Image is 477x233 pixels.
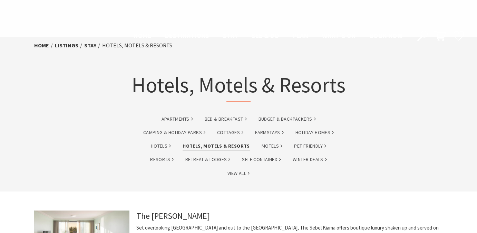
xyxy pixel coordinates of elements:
[293,31,309,40] span: Plan
[252,31,279,40] span: See & Do
[136,211,210,221] a: The [PERSON_NAME]
[242,156,281,164] a: Self Contained
[132,54,345,102] h1: Hotels, Motels & Resorts
[165,31,209,40] span: Destinations
[134,31,151,40] span: Home
[185,156,230,164] a: Retreat & Lodges
[151,142,171,150] a: Hotels
[217,129,243,137] a: Cottages
[183,142,250,150] a: Hotels, Motels & Resorts
[223,31,238,40] span: Stay
[127,30,409,42] nav: Main Menu
[262,142,282,150] a: Motels
[295,129,334,137] a: Holiday Homes
[162,115,193,123] a: Apartments
[255,129,284,137] a: Farmstays
[150,156,174,164] a: Resorts
[293,156,327,164] a: Winter Deals
[259,115,316,123] a: Budget & backpackers
[143,129,205,137] a: Camping & Holiday Parks
[205,115,247,123] a: Bed & Breakfast
[322,31,356,40] span: What’s On
[294,142,326,150] a: Pet Friendly
[370,31,402,40] span: Book now
[227,169,250,177] a: View All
